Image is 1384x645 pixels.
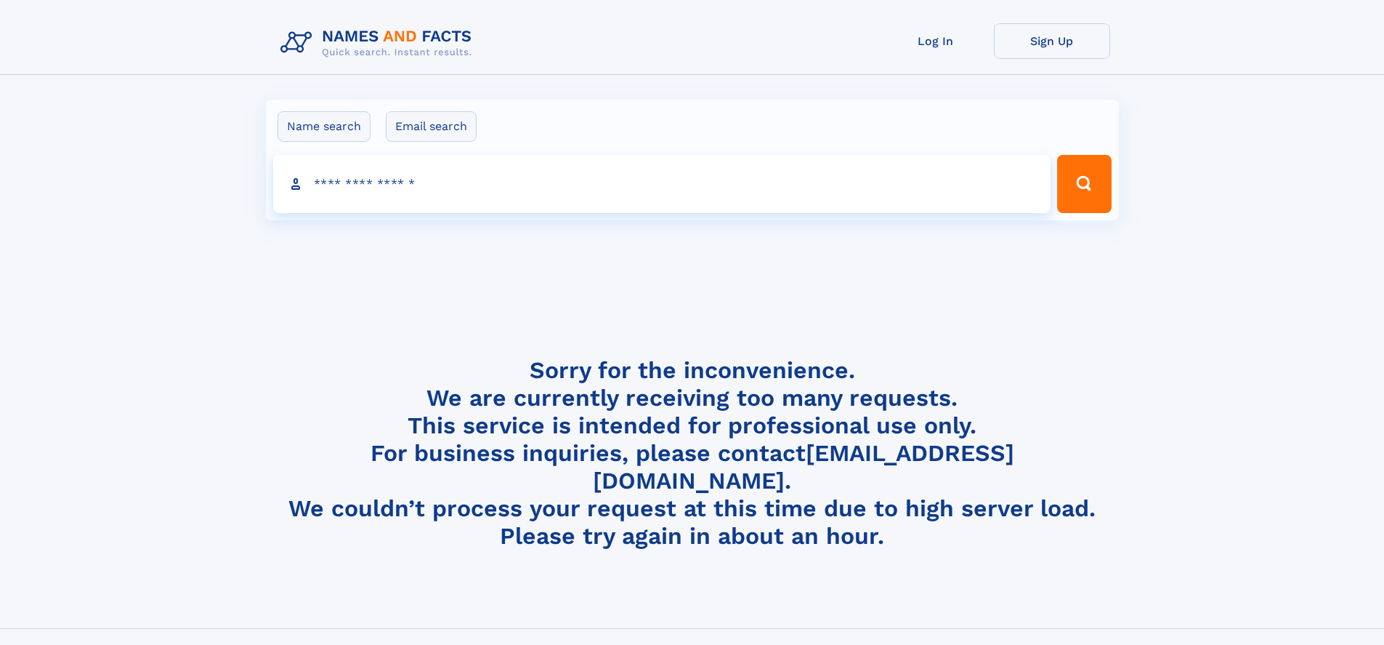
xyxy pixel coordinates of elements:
[278,111,371,142] label: Name search
[1057,155,1111,213] button: Search Button
[275,356,1110,550] h4: Sorry for the inconvenience. We are currently receiving too many requests. This service is intend...
[386,111,477,142] label: Email search
[878,23,994,59] a: Log In
[275,23,484,63] img: Logo Names and Facts
[593,439,1014,494] a: [EMAIL_ADDRESS][DOMAIN_NAME]
[994,23,1110,59] a: Sign Up
[273,155,1051,213] input: search input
